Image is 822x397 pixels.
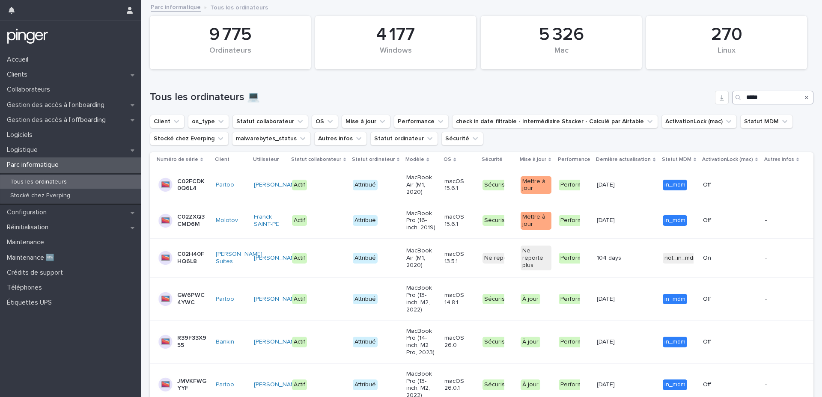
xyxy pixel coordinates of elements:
[521,212,551,230] div: Mettre à jour
[406,284,437,313] p: MacBook Pro (13-inch, M2, 2022)
[3,131,39,139] p: Logiciels
[559,337,593,347] div: Performant
[444,378,475,392] p: macOS 26.0.1
[521,379,540,390] div: À jour
[482,337,510,347] div: Sécurisé
[559,180,593,190] div: Performant
[663,253,700,264] div: not_in_mdm
[663,379,687,390] div: in_mdm
[157,155,198,164] p: Numéro de série
[765,338,795,346] p: -
[559,379,593,390] div: Performant
[292,180,307,190] div: Actif
[482,294,510,305] div: Sécurisé
[353,294,378,305] div: Attribué
[254,213,284,228] a: Franck SAINT-PE
[3,269,70,277] p: Crédits de support
[495,46,627,64] div: Mac
[216,338,234,346] a: Bankin
[253,155,279,164] p: Utilisateur
[663,180,687,190] div: in_mdm
[703,381,733,388] p: Off
[177,178,208,193] p: C02FCDK0Q6L4
[150,203,813,238] tr: C02ZXQ3CMD6MMolotov Franck SAINT-PE ActifAttribuéMacBook Pro (16-inch, 2019)macOS 15.6.1SécuriséM...
[662,155,691,164] p: Statut MDM
[444,251,475,265] p: macOS 13.5.1
[314,132,367,145] button: Autres infos
[215,155,229,164] p: Client
[292,253,307,264] div: Actif
[444,335,475,349] p: macOS 26.0
[3,146,45,154] p: Logistique
[441,132,483,145] button: Sécurité
[164,24,296,45] div: 9 775
[521,176,551,194] div: Mettre à jour
[597,294,616,303] p: [DATE]
[216,181,234,189] a: Partoo
[292,294,307,305] div: Actif
[150,278,813,320] tr: GW6PWC4YWCPartoo [PERSON_NAME] ActifAttribuéMacBook Pro (13-inch, M2, 2022)macOS 14.8.1SécuriséÀ ...
[764,155,794,164] p: Autres infos
[3,161,66,169] p: Parc informatique
[765,217,795,224] p: -
[254,181,301,189] a: [PERSON_NAME]
[703,217,733,224] p: Off
[164,46,296,64] div: Ordinateurs
[151,2,201,12] a: Parc informatique
[3,299,59,307] p: Étiquettes UPS
[444,213,475,228] p: macOS 15.6.1
[216,381,234,388] a: Partoo
[663,294,687,305] div: in_mdm
[330,24,462,45] div: 4 177
[370,132,438,145] button: Statut ordinateur
[765,255,795,262] p: -
[3,86,57,94] p: Collaborateurs
[521,246,551,270] div: Ne reporte plus
[3,192,77,199] p: Stocké chez Everping
[177,213,208,228] p: C02ZXQ3CMD6M
[444,178,475,193] p: macOS 15.6.1
[3,71,34,79] p: Clients
[216,296,234,303] a: Partoo
[703,338,733,346] p: Off
[661,115,737,128] button: ActivationLock (mac)
[150,238,813,277] tr: C02H40FHQ6L8[PERSON_NAME] Suites [PERSON_NAME] ActifAttribuéMacBook Air (M1, 2020)macOS 13.5.1Ne ...
[353,180,378,190] div: Attribué
[254,255,301,262] a: [PERSON_NAME]
[521,294,540,305] div: À jour
[521,337,540,347] div: À jour
[291,155,341,164] p: Statut collaborateur
[150,320,813,363] tr: R39F33X955Bankin [PERSON_NAME] ActifAttribuéMacBook Pro (14-inch, M2 Pro, 2023)macOS 26.0Sécurisé...
[482,379,510,390] div: Sécurisé
[177,251,208,265] p: C02H40FHQ6L8
[558,155,590,164] p: Performance
[292,215,307,226] div: Actif
[353,253,378,264] div: Attribué
[3,56,35,64] p: Accueil
[482,215,510,226] div: Sécurisé
[7,28,48,45] img: mTgBEunGTSyRkCgitkcU
[702,155,753,164] p: ActivationLock (mac)
[3,223,55,231] p: Réinitialisation
[177,378,208,392] p: JMVKFWGYYF
[150,167,813,203] tr: C02FCDK0Q6L4Partoo [PERSON_NAME] ActifAttribuéMacBook Air (M1, 2020)macOS 15.6.1SécuriséMettre à ...
[330,46,462,64] div: Windows
[444,155,451,164] p: OS
[3,178,74,186] p: Tous les ordinateurs
[353,215,378,226] div: Attribué
[254,338,301,346] a: [PERSON_NAME]
[452,115,658,128] button: check in date filtrable - Intermédiaire Stacker - Calculé par Airtable
[3,284,49,292] p: Téléphones
[216,217,238,224] a: Molotov
[188,115,229,128] button: os_type
[732,91,813,104] input: Search
[3,254,61,262] p: Maintenance 🆕
[254,296,301,303] a: [PERSON_NAME]
[559,215,593,226] div: Performant
[352,155,395,164] p: Statut ordinateur
[406,174,437,196] p: MacBook Air (M1, 2020)
[3,208,54,216] p: Configuration
[406,328,437,356] p: MacBook Pro (14-inch, M2 Pro, 2023)
[703,296,733,303] p: Off
[765,381,795,388] p: -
